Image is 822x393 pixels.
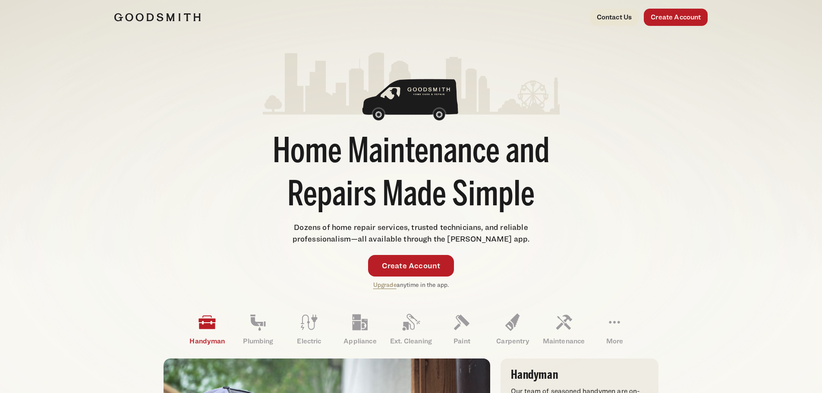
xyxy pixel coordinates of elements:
p: Paint [436,336,487,346]
p: anytime in the app. [373,280,449,290]
a: Handyman [182,307,233,352]
p: Electric [283,336,334,346]
a: Paint [436,307,487,352]
a: Maintenance [538,307,589,352]
a: Electric [283,307,334,352]
img: Goodsmith [114,13,201,22]
a: Appliance [334,307,385,352]
p: Ext. Cleaning [385,336,436,346]
a: Upgrade [373,281,397,288]
p: Maintenance [538,336,589,346]
a: Ext. Cleaning [385,307,436,352]
a: More [589,307,640,352]
p: Handyman [182,336,233,346]
a: Carpentry [487,307,538,352]
a: Plumbing [233,307,283,352]
h1: Home Maintenance and Repairs Made Simple [263,132,560,218]
p: More [589,336,640,346]
a: Create Account [644,9,708,26]
p: Carpentry [487,336,538,346]
p: Plumbing [233,336,283,346]
h3: Handyman [511,369,648,381]
a: Create Account [368,255,454,277]
a: Contact Us [590,9,639,26]
p: Appliance [334,336,385,346]
span: Dozens of home repair services, trusted technicians, and reliable professionalism—all available t... [293,223,530,243]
